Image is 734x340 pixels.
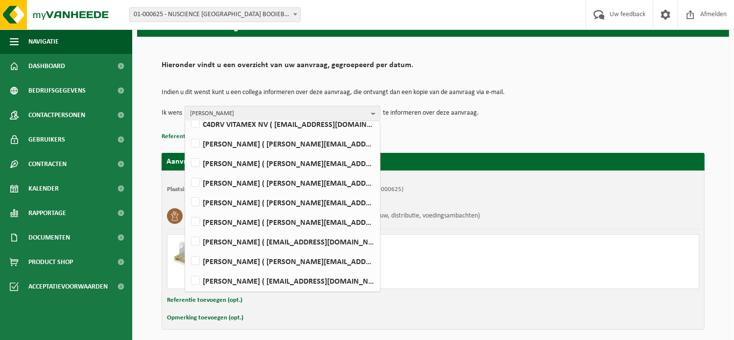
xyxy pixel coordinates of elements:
label: [PERSON_NAME] ( [PERSON_NAME][EMAIL_ADDRESS][DOMAIN_NAME] ) [189,136,375,151]
span: Contracten [28,152,67,176]
span: Documenten [28,225,70,250]
span: 01-000625 - NUSCIENCE BELGIUM BOOIEBOS - DRONGEN [129,7,301,22]
span: Acceptatievoorwaarden [28,274,108,299]
button: Referentie toevoegen (opt.) [162,130,237,143]
button: [PERSON_NAME] [185,106,380,121]
span: Contactpersonen [28,103,85,127]
label: [PERSON_NAME] ( [PERSON_NAME][EMAIL_ADDRESS][DOMAIN_NAME] ) [189,175,375,190]
span: Product Shop [28,250,73,274]
span: Gebruikers [28,127,65,152]
p: Indien u dit wenst kunt u een collega informeren over deze aanvraag, die ontvangt dan een kopie v... [162,89,705,96]
label: [PERSON_NAME] ( [PERSON_NAME][EMAIL_ADDRESS][DOMAIN_NAME] ) [189,195,375,210]
span: [PERSON_NAME] [190,106,367,121]
p: te informeren over deze aanvraag. [383,106,479,121]
button: Opmerking toevoegen (opt.) [167,312,243,324]
span: Rapportage [28,201,66,225]
span: 01-000625 - NUSCIENCE BELGIUM BOOIEBOS - DRONGEN [130,8,300,22]
span: Bedrijfsgegevens [28,78,86,103]
p: Ik wens [162,106,182,121]
h2: Hieronder vindt u een overzicht van uw aanvraag, gegroepeerd per datum. [162,61,705,74]
strong: Plaatsingsadres: [167,186,210,193]
img: LP-PA-00000-WDN-11.png [172,240,202,269]
label: C4DRV VITAMEX NV ( [EMAIL_ADDRESS][DOMAIN_NAME] ) [189,117,375,131]
span: Navigatie [28,29,59,54]
label: [PERSON_NAME] ( [PERSON_NAME][EMAIL_ADDRESS][DOMAIN_NAME] ) [189,215,375,229]
strong: Aanvraag voor [DATE] [166,158,240,166]
label: [PERSON_NAME] ( [EMAIL_ADDRESS][DOMAIN_NAME] ) [189,234,375,249]
span: Dashboard [28,54,65,78]
label: [PERSON_NAME] ( [EMAIL_ADDRESS][DOMAIN_NAME] ) [189,273,375,288]
span: Kalender [28,176,59,201]
label: [PERSON_NAME] ( [PERSON_NAME][EMAIL_ADDRESS][DOMAIN_NAME] ) [189,254,375,268]
label: [PERSON_NAME] ( [PERSON_NAME][EMAIL_ADDRESS][DOMAIN_NAME] ) [189,156,375,170]
button: Referentie toevoegen (opt.) [167,294,242,307]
